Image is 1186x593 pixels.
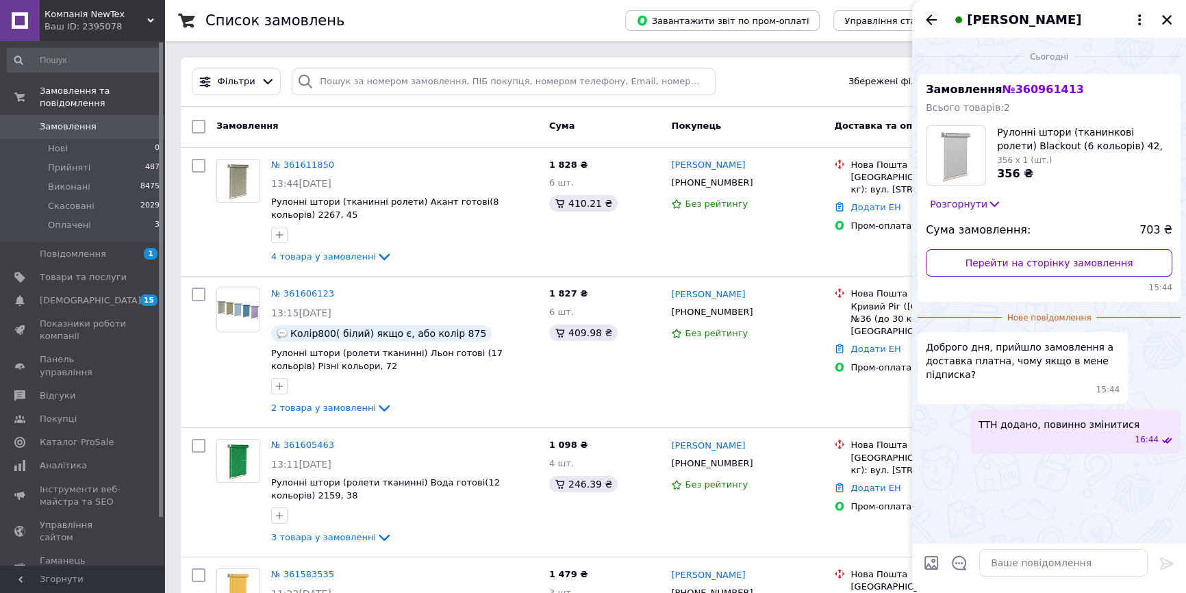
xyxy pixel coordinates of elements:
img: :speech_balloon: [277,328,288,339]
div: Нова Пошта [850,568,1019,581]
h1: Список замовлень [205,12,344,29]
span: 8475 [140,181,160,193]
span: Каталог ProSale [40,436,114,449]
a: Перейти на сторінку замовлення [926,249,1172,277]
button: Розгорнути [926,197,1005,212]
span: Виконані [48,181,90,193]
a: Фото товару [216,439,260,483]
div: Нова Пошта [850,288,1019,300]
span: 1 098 ₴ [549,440,588,450]
span: Показники роботи компанії [40,318,127,342]
a: 3 товара у замовленні [271,532,392,542]
img: Фото товару [224,440,252,482]
span: ТТН додано, повинно змінитися [979,418,1139,431]
div: Нова Пошта [850,159,1019,171]
span: 4 шт. [549,458,574,468]
span: Доброго дня, прийшло замовлення а доставка платна, чому якщо в мене підписка? [926,340,1120,381]
div: 410.21 ₴ [549,195,618,212]
span: 3 товара у замовленні [271,532,376,542]
button: Назад [923,12,939,28]
button: Закрити [1159,12,1175,28]
span: Замовлення та повідомлення [40,85,164,110]
span: 487 [145,162,160,174]
span: [PERSON_NAME] [967,11,1081,29]
div: 409.98 ₴ [549,325,618,341]
span: Управління сайтом [40,519,127,544]
span: Замовлення [926,83,1084,96]
span: [PHONE_NUMBER] [671,177,753,188]
div: Пром-оплата [850,501,1019,513]
span: Нове повідомлення [1002,312,1097,324]
span: Скасовані [48,200,94,212]
span: Управління статусами [844,16,949,26]
span: 6 шт. [549,177,574,188]
span: 703 ₴ [1139,223,1172,238]
a: 4 товара у замовленні [271,251,392,262]
a: Рулонні штори (тканинні ролети) Акант готові(8 кольорів) 2267, 45 [271,197,499,220]
span: 356 x 1 (шт.) [997,155,1052,165]
div: Пром-оплата [850,220,1019,232]
a: [PERSON_NAME] [671,288,745,301]
div: 246.39 ₴ [549,476,618,492]
span: [DEMOGRAPHIC_DATA] [40,294,141,307]
img: Фото товару [224,160,253,202]
span: 13:44[DATE] [271,178,331,189]
span: 1 479 ₴ [549,569,588,579]
span: Компанія NewTex [45,8,147,21]
span: Cума [549,121,575,131]
a: Додати ЕН [850,483,900,493]
button: [PERSON_NAME] [950,11,1148,29]
span: Покупці [40,413,77,425]
span: 16:44 12.09.2025 [1135,434,1159,446]
a: 2 товара у замовленні [271,403,392,413]
span: Завантажити звіт по пром-оплаті [636,14,809,27]
a: № 361605463 [271,440,334,450]
img: Фото товару [217,301,260,320]
span: 2029 [140,200,160,212]
span: Інструменти веб-майстра та SEO [40,483,127,508]
span: 1 [144,248,157,260]
span: 15:44 12.09.2025 [926,282,1172,294]
input: Пошук [7,48,161,73]
button: Завантажити звіт по пром-оплаті [625,10,820,31]
input: Пошук за номером замовлення, ПІБ покупця, номером телефону, Email, номером накладної [292,68,716,95]
span: Доставка та оплата [834,121,935,131]
span: 3 [155,219,160,231]
a: Фото товару [216,288,260,331]
a: [PERSON_NAME] [671,159,745,172]
span: 4 товара у замовленні [271,251,376,262]
span: Замовлення [40,121,97,133]
span: 13:11[DATE] [271,459,331,470]
a: № 361583535 [271,569,334,579]
span: 356 ₴ [997,167,1033,180]
span: 2 товара у замовленні [271,403,376,413]
span: Сума замовлення: [926,223,1031,238]
span: Панель управління [40,353,127,378]
span: Гаманець компанії [40,555,127,579]
span: Повідомлення [40,248,106,260]
a: Додати ЕН [850,202,900,212]
span: [PHONE_NUMBER] [671,307,753,317]
span: 15 [140,294,157,306]
div: [GEOGRAPHIC_DATA], №25 (до 10 кг): вул. [STREET_ADDRESS] [850,171,1019,196]
a: Рулонні штори (ролети тканинні) Вода готові(12 кольорів) 2159, 38 [271,477,500,501]
span: № 360961413 [1002,83,1083,96]
span: Аналітика [40,459,87,472]
span: Без рейтингу [685,199,748,209]
a: [PERSON_NAME] [671,569,745,582]
span: 1 827 ₴ [549,288,588,299]
span: Колір800( білий) якщо є, або колір 875 [290,328,486,339]
span: Збережені фільтри: [848,75,942,88]
span: Оплачені [48,219,91,231]
span: 6 шт. [549,307,574,317]
a: № 361606123 [271,288,334,299]
a: Додати ЕН [850,344,900,354]
span: Товари та послуги [40,271,127,283]
span: Нові [48,142,68,155]
span: [PHONE_NUMBER] [671,458,753,468]
a: Рулонні штори (ролети тканинні) Льон готові (17 кольорів) Різні кольори, 72 [271,348,503,371]
button: Відкрити шаблони відповідей [950,554,968,572]
span: 15:44 12.09.2025 [1096,384,1120,396]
